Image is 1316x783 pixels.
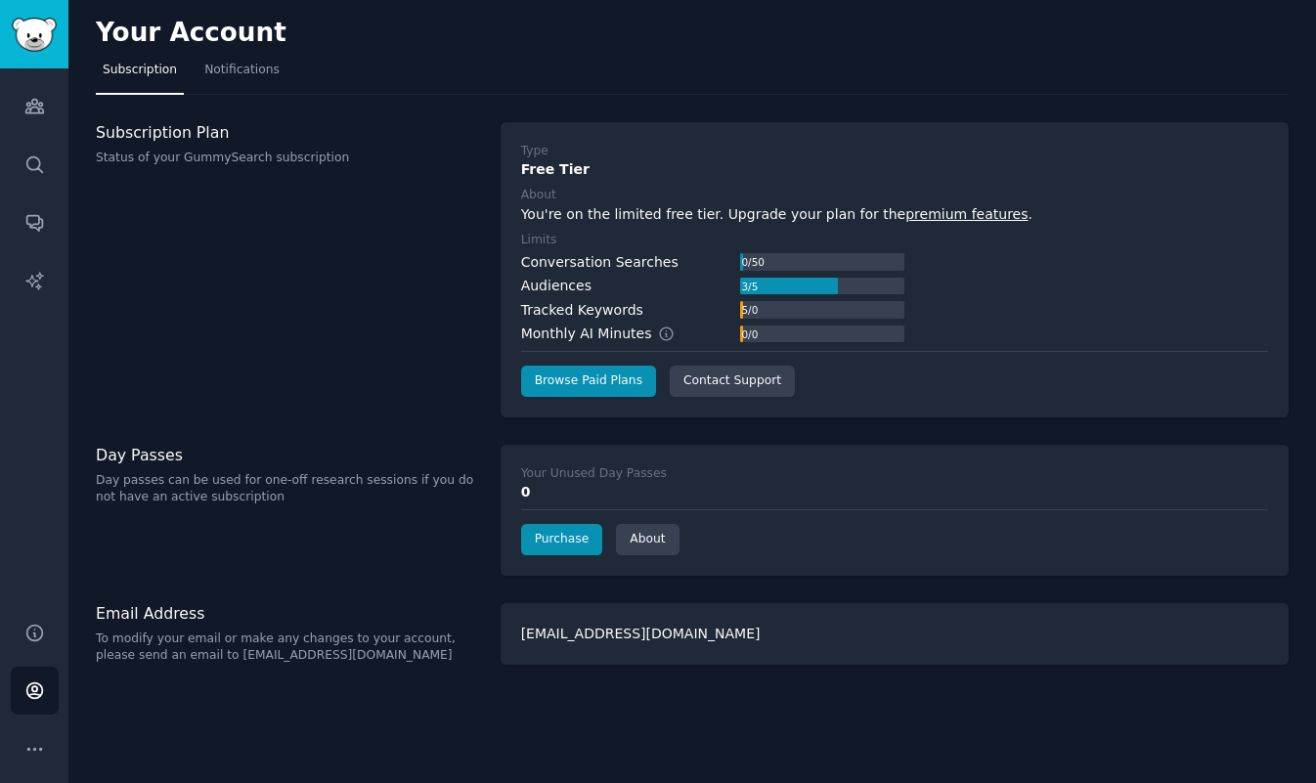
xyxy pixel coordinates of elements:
[96,18,286,49] h2: Your Account
[96,122,480,143] h3: Subscription Plan
[521,276,592,296] div: Audiences
[670,366,795,397] a: Contact Support
[103,62,177,79] span: Subscription
[197,55,286,95] a: Notifications
[521,324,696,344] div: Monthly AI Minutes
[12,18,57,52] img: GummySearch logo
[616,524,679,555] a: About
[521,465,667,483] div: Your Unused Day Passes
[521,187,556,204] div: About
[96,631,480,665] p: To modify your email or make any changes to your account, please send an email to [EMAIL_ADDRESS]...
[521,482,1268,502] div: 0
[521,300,643,321] div: Tracked Keywords
[521,232,557,249] div: Limits
[521,252,679,273] div: Conversation Searches
[96,603,480,624] h3: Email Address
[740,301,760,319] div: 5 / 0
[521,143,548,160] div: Type
[521,366,656,397] a: Browse Paid Plans
[96,445,480,465] h3: Day Passes
[740,326,760,343] div: 0 / 0
[204,62,280,79] span: Notifications
[740,253,767,271] div: 0 / 50
[905,206,1028,222] a: premium features
[96,55,184,95] a: Subscription
[501,603,1289,665] div: [EMAIL_ADDRESS][DOMAIN_NAME]
[521,159,1268,180] div: Free Tier
[96,150,480,167] p: Status of your GummySearch subscription
[740,278,760,295] div: 3 / 5
[521,524,603,555] a: Purchase
[521,204,1268,225] div: You're on the limited free tier. Upgrade your plan for the .
[96,472,480,506] p: Day passes can be used for one-off research sessions if you do not have an active subscription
